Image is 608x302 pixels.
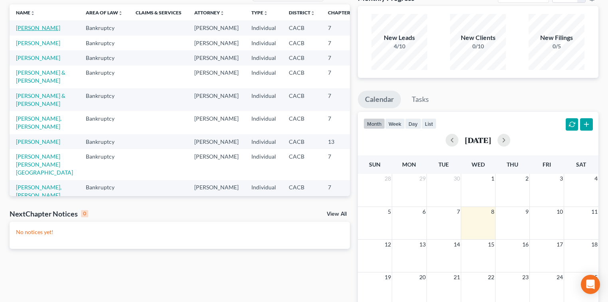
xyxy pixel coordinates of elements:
[465,136,491,144] h2: [DATE]
[188,66,245,88] td: [PERSON_NAME]
[282,149,322,180] td: CACB
[118,11,123,16] i: unfold_more
[387,207,392,217] span: 5
[251,10,268,16] a: Typeunfold_more
[188,36,245,50] td: [PERSON_NAME]
[556,240,564,249] span: 17
[490,207,495,217] span: 8
[322,111,361,134] td: 7
[245,149,282,180] td: Individual
[581,275,600,294] div: Open Intercom Messenger
[282,36,322,50] td: CACB
[188,149,245,180] td: [PERSON_NAME]
[16,138,60,145] a: [PERSON_NAME]
[79,36,129,50] td: Bankruptcy
[456,207,461,217] span: 7
[405,118,421,129] button: day
[16,115,61,130] a: [PERSON_NAME], [PERSON_NAME]
[282,134,322,149] td: CACB
[79,134,129,149] td: Bankruptcy
[79,149,129,180] td: Bankruptcy
[16,184,61,199] a: [PERSON_NAME], [PERSON_NAME]
[322,149,361,180] td: 7
[487,272,495,282] span: 22
[79,180,129,203] td: Bankruptcy
[421,118,436,129] button: list
[79,66,129,88] td: Bankruptcy
[245,134,282,149] td: Individual
[371,33,427,42] div: New Leads
[322,134,361,149] td: 13
[16,10,35,16] a: Nameunfold_more
[188,111,245,134] td: [PERSON_NAME]
[525,174,529,183] span: 2
[384,240,392,249] span: 12
[81,210,88,217] div: 0
[16,69,65,84] a: [PERSON_NAME] & [PERSON_NAME]
[472,161,485,168] span: Wed
[525,207,529,217] span: 9
[328,10,355,16] a: Chapterunfold_more
[450,42,506,50] div: 0/10
[263,11,268,16] i: unfold_more
[322,88,361,111] td: 7
[507,161,518,168] span: Thu
[79,88,129,111] td: Bankruptcy
[521,240,529,249] span: 16
[590,240,598,249] span: 18
[282,20,322,35] td: CACB
[16,24,60,31] a: [PERSON_NAME]
[450,33,506,42] div: New Clients
[384,174,392,183] span: 28
[490,174,495,183] span: 1
[16,153,73,176] a: [PERSON_NAME] [PERSON_NAME][GEOGRAPHIC_DATA]
[358,91,401,108] a: Calendar
[402,161,416,168] span: Mon
[363,118,385,129] button: month
[282,88,322,111] td: CACB
[79,50,129,65] td: Bankruptcy
[30,11,35,16] i: unfold_more
[556,272,564,282] span: 24
[16,40,60,46] a: [PERSON_NAME]
[322,180,361,203] td: 7
[322,36,361,50] td: 7
[529,42,584,50] div: 0/5
[385,118,405,129] button: week
[590,272,598,282] span: 25
[245,88,282,111] td: Individual
[327,211,347,217] a: View All
[384,272,392,282] span: 19
[576,161,586,168] span: Sat
[487,240,495,249] span: 15
[590,207,598,217] span: 11
[322,20,361,35] td: 7
[369,161,381,168] span: Sun
[188,50,245,65] td: [PERSON_NAME]
[282,180,322,203] td: CACB
[79,111,129,134] td: Bankruptcy
[322,66,361,88] td: 7
[245,180,282,203] td: Individual
[453,240,461,249] span: 14
[86,10,123,16] a: Area of Lawunfold_more
[282,66,322,88] td: CACB
[188,180,245,203] td: [PERSON_NAME]
[310,11,315,16] i: unfold_more
[418,240,426,249] span: 13
[371,42,427,50] div: 4/10
[245,20,282,35] td: Individual
[453,174,461,183] span: 30
[543,161,551,168] span: Fri
[559,174,564,183] span: 3
[322,50,361,65] td: 7
[438,161,449,168] span: Tue
[282,111,322,134] td: CACB
[245,36,282,50] td: Individual
[418,174,426,183] span: 29
[418,272,426,282] span: 20
[16,228,343,236] p: No notices yet!
[594,174,598,183] span: 4
[220,11,225,16] i: unfold_more
[453,272,461,282] span: 21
